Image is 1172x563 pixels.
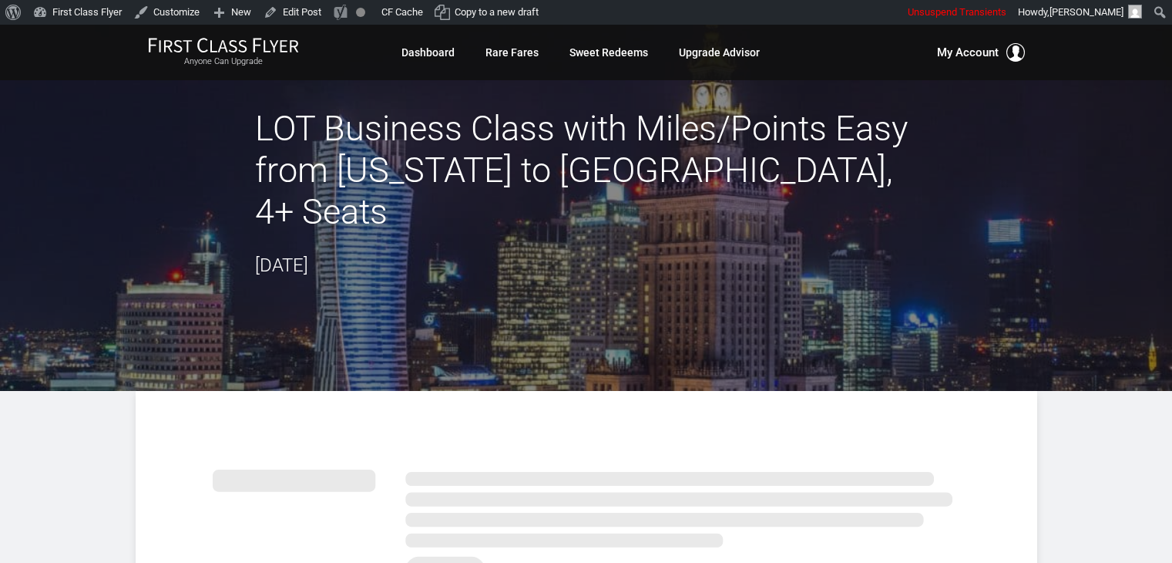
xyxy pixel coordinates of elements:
img: First Class Flyer [148,37,299,53]
span: [PERSON_NAME] [1049,6,1123,18]
a: First Class FlyerAnyone Can Upgrade [148,37,299,68]
time: [DATE] [255,255,308,276]
a: Sweet Redeems [569,39,648,66]
h2: LOT Business Class with Miles/Points Easy from [US_STATE] to [GEOGRAPHIC_DATA], 4+ Seats [255,108,918,233]
small: Anyone Can Upgrade [148,56,299,67]
button: My Account [937,43,1025,62]
a: Rare Fares [485,39,539,66]
a: Dashboard [401,39,455,66]
a: Upgrade Advisor [679,39,760,66]
span: Unsuspend Transients [908,6,1006,18]
span: My Account [937,43,999,62]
